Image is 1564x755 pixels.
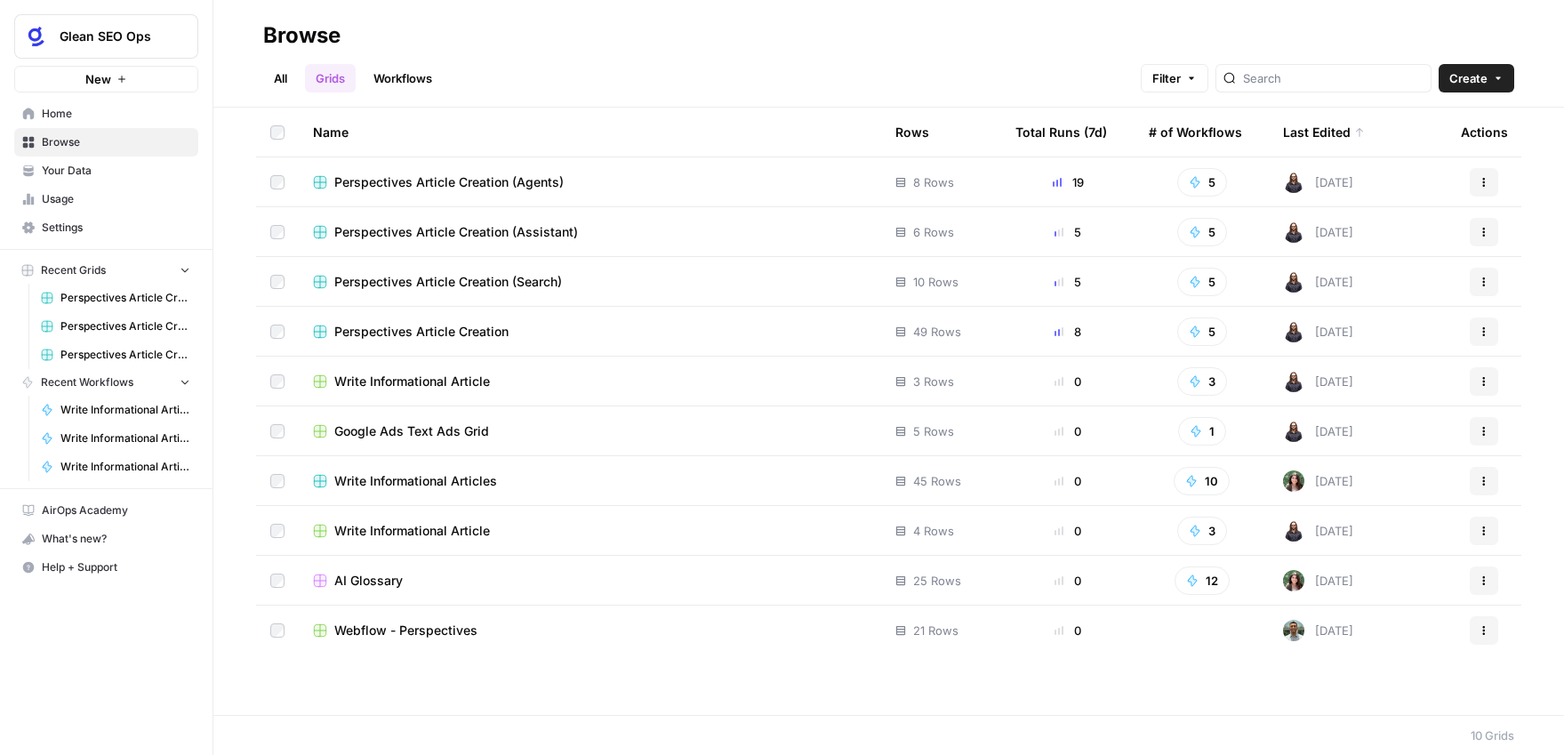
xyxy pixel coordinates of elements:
button: 12 [1175,566,1230,595]
div: 0 [1015,522,1120,540]
a: Write Informational Article [313,373,867,390]
span: AirOps Academy [42,502,190,518]
a: All [263,64,298,92]
a: Home [14,100,198,128]
a: Your Data [14,157,198,185]
button: Recent Grids [14,257,198,284]
div: Name [313,108,867,157]
span: Help + Support [42,559,190,575]
img: s91dr5uyxbqpg2czwscdalqhdn4p [1283,570,1304,591]
img: pjjqhtlm6d3vtymkaxtpwkzeaz0z [1283,421,1304,442]
span: Perspectives Article Creation (Assistant) [60,318,190,334]
div: 10 Grids [1471,727,1514,744]
div: [DATE] [1283,321,1353,342]
button: 5 [1177,218,1227,246]
button: 5 [1177,168,1227,197]
a: Webflow - Perspectives [313,622,867,639]
span: Your Data [42,163,190,179]
span: Write Informational Article Body (Search) [60,459,190,475]
span: Perspectives Article Creation [334,323,509,341]
button: Filter [1141,64,1208,92]
a: Write Informational Articles [313,472,867,490]
div: 5 [1015,273,1120,291]
a: AI Glossary [313,572,867,590]
img: pjjqhtlm6d3vtymkaxtpwkzeaz0z [1283,221,1304,243]
div: [DATE] [1283,520,1353,542]
button: Create [1439,64,1514,92]
button: What's new? [14,525,198,553]
span: 6 Rows [913,223,954,241]
a: Perspectives Article Creation (Agents) [33,284,198,312]
a: Perspectives Article Creation [313,323,867,341]
div: # of Workflows [1149,108,1242,157]
button: 5 [1177,268,1227,296]
button: 3 [1177,367,1227,396]
img: pjjqhtlm6d3vtymkaxtpwkzeaz0z [1283,371,1304,392]
span: Write Informational Article [334,373,490,390]
div: What's new? [15,526,197,552]
div: Total Runs (7d) [1015,108,1107,157]
a: Perspectives Article Creation (Assistant) [33,312,198,341]
div: 8 [1015,323,1120,341]
button: 3 [1177,517,1227,545]
img: Glean SEO Ops Logo [20,20,52,52]
button: 10 [1174,467,1230,495]
a: Grids [305,64,356,92]
img: pjjqhtlm6d3vtymkaxtpwkzeaz0z [1283,520,1304,542]
a: Perspectives Article Creation (Assistant) [313,223,867,241]
span: Usage [42,191,190,207]
button: 5 [1177,317,1227,346]
img: s91dr5uyxbqpg2czwscdalqhdn4p [1283,470,1304,492]
span: Filter [1152,69,1181,87]
span: 5 Rows [913,422,954,440]
span: New [85,70,111,88]
input: Search [1243,69,1424,87]
span: 45 Rows [913,472,961,490]
div: 0 [1015,373,1120,390]
span: Write Informational Article Body (Assistant) [60,430,190,446]
div: Browse [263,21,341,50]
span: Perspectives Article Creation (Assistant) [334,223,578,241]
span: 8 Rows [913,173,954,191]
span: 3 Rows [913,373,954,390]
div: 5 [1015,223,1120,241]
button: New [14,66,198,92]
div: 19 [1015,173,1120,191]
span: Browse [42,134,190,150]
div: [DATE] [1283,371,1353,392]
div: Actions [1461,108,1508,157]
a: Google Ads Text Ads Grid [313,422,867,440]
span: Webflow - Perspectives [334,622,477,639]
span: Perspectives Article Creation (Search) [60,347,190,363]
a: Write Informational Article Body (Search) [33,453,198,481]
span: Recent Grids [41,262,106,278]
div: [DATE] [1283,620,1353,641]
div: [DATE] [1283,421,1353,442]
span: 21 Rows [913,622,958,639]
span: Recent Workflows [41,374,133,390]
div: 0 [1015,572,1120,590]
div: 0 [1015,472,1120,490]
span: 25 Rows [913,572,961,590]
span: 4 Rows [913,522,954,540]
img: pjjqhtlm6d3vtymkaxtpwkzeaz0z [1283,321,1304,342]
a: Workflows [363,64,443,92]
span: Glean SEO Ops [60,28,167,45]
img: 7oyuv3ifi7r7kjuuikdoxwg5y4tv [1283,620,1304,641]
span: Write Informational Article Body (Agents) [60,402,190,418]
div: [DATE] [1283,570,1353,591]
div: 0 [1015,622,1120,639]
a: Write Informational Article Body (Assistant) [33,424,198,453]
span: Google Ads Text Ads Grid [334,422,489,440]
span: Create [1449,69,1488,87]
a: Perspectives Article Creation (Agents) [313,173,867,191]
button: Recent Workflows [14,369,198,396]
div: [DATE] [1283,221,1353,243]
div: [DATE] [1283,271,1353,293]
div: 0 [1015,422,1120,440]
button: 1 [1178,417,1226,446]
a: Write Informational Article Body (Agents) [33,396,198,424]
a: AirOps Academy [14,496,198,525]
span: Perspectives Article Creation (Search) [334,273,562,291]
button: Workspace: Glean SEO Ops [14,14,198,59]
